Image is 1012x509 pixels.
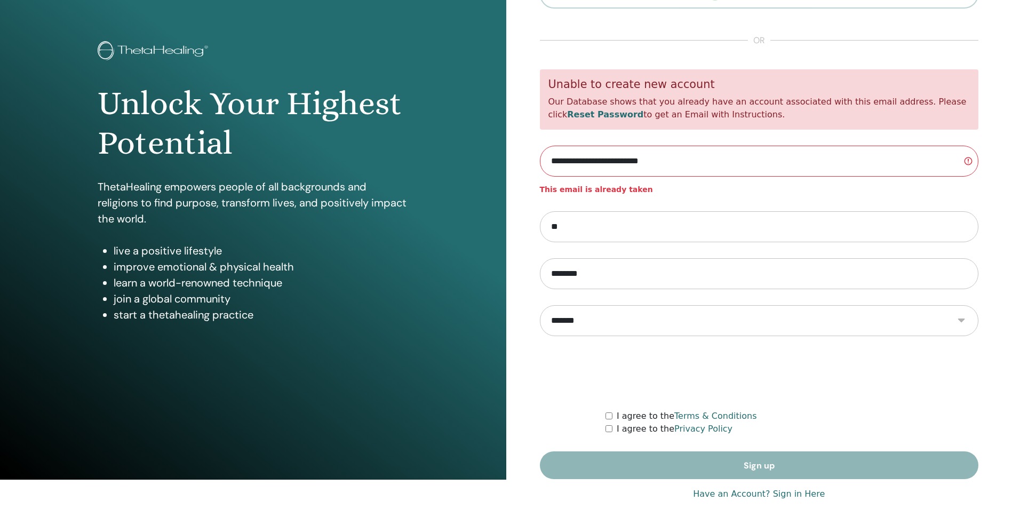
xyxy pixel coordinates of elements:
h1: Unlock Your Highest Potential [98,84,408,163]
div: Our Database shows that you already have an account associated with this email address. Please cl... [540,69,979,130]
li: live a positive lifestyle [114,243,408,259]
a: Privacy Policy [674,424,732,434]
label: I agree to the [617,410,757,423]
li: improve emotional & physical health [114,259,408,275]
a: Terms & Conditions [674,411,756,421]
span: or [748,34,770,47]
h5: Unable to create new account [548,78,970,91]
a: Reset Password [567,109,643,120]
iframe: reCAPTCHA [678,352,840,394]
li: join a global community [114,291,408,307]
li: start a thetahealing practice [114,307,408,323]
strong: This email is already taken [540,185,653,194]
li: learn a world-renowned technique [114,275,408,291]
label: I agree to the [617,423,732,435]
p: ThetaHealing empowers people of all backgrounds and religions to find purpose, transform lives, a... [98,179,408,227]
a: Have an Account? Sign in Here [693,488,825,500]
